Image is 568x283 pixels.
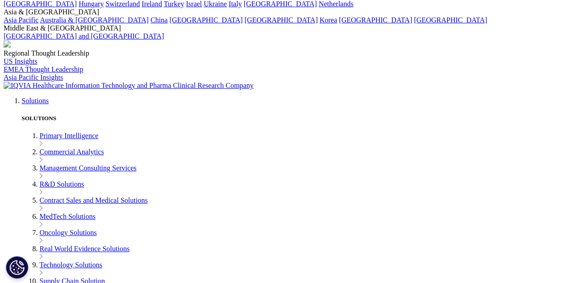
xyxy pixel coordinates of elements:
[40,245,130,253] a: Real World Evidence Solutions
[414,16,487,24] a: [GEOGRAPHIC_DATA]
[4,65,83,73] a: EMEA Thought Leadership
[40,180,84,188] a: R&D Solutions
[6,256,28,279] button: Cookies Settings
[40,196,148,204] a: Contract Sales and Medical Solutions
[339,16,412,24] a: [GEOGRAPHIC_DATA]
[4,82,254,90] img: IQVIA Healthcare Information Technology and Pharma Clinical Research Company
[4,24,564,32] div: Middle East & [GEOGRAPHIC_DATA]
[320,16,337,24] a: Korea
[22,97,48,104] a: Solutions
[4,74,63,81] a: Asia Pacific Insights
[40,148,104,156] a: Commercial Analytics
[40,164,136,172] a: Management Consulting Services
[4,49,564,57] div: Regional Thought Leadership
[150,16,167,24] a: China
[169,16,242,24] a: [GEOGRAPHIC_DATA]
[40,261,102,269] a: Technology Solutions
[4,8,564,16] div: Asia & [GEOGRAPHIC_DATA]
[40,229,97,236] a: Oncology Solutions
[4,57,37,65] a: US Insights
[40,132,98,139] a: Primary Intelligence
[4,16,39,24] a: Asia Pacific
[22,115,564,122] h5: SOLUTIONS
[40,16,149,24] a: Australia & [GEOGRAPHIC_DATA]
[4,40,11,48] img: 2093_analyzing-data-using-big-screen-display-and-laptop.png
[245,16,318,24] a: [GEOGRAPHIC_DATA]
[4,32,164,40] a: [GEOGRAPHIC_DATA] and [GEOGRAPHIC_DATA]
[40,213,96,220] a: MedTech Solutions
